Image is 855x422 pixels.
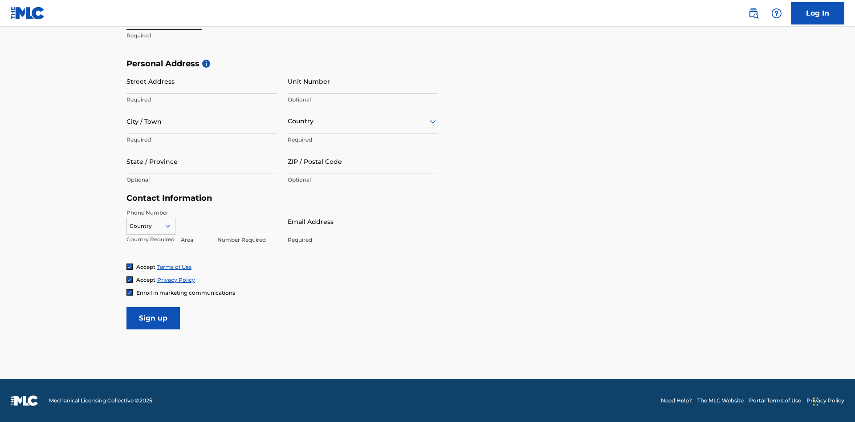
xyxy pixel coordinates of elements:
[127,264,132,269] img: checkbox
[126,176,277,184] p: Optional
[126,193,438,203] h5: Contact Information
[157,276,195,283] a: Privacy Policy
[813,388,818,415] div: Drag
[127,277,132,282] img: checkbox
[126,96,277,104] p: Required
[11,7,45,20] img: MLC Logo
[806,397,844,405] a: Privacy Policy
[749,397,801,405] a: Portal Terms of Use
[127,290,132,295] img: checkbox
[288,136,438,144] p: Required
[661,397,692,405] a: Need Help?
[202,60,210,68] span: i
[748,8,759,19] img: search
[136,276,155,283] span: Accept
[771,8,782,19] img: help
[217,236,275,244] p: Number Required
[288,96,438,104] p: Optional
[288,236,438,244] p: Required
[11,395,38,406] img: logo
[791,2,844,24] a: Log In
[126,32,277,40] p: Required
[697,397,744,405] a: The MLC Website
[126,235,175,243] p: Country Required
[745,4,762,22] a: Public Search
[768,4,786,22] div: Help
[126,136,277,144] p: Required
[181,236,212,244] p: Area
[810,379,855,422] iframe: Chat Widget
[157,264,191,270] a: Terms of Use
[136,264,155,270] span: Accept
[126,59,729,69] h5: Personal Address
[49,397,152,405] span: Mechanical Licensing Collective © 2025
[288,176,438,184] p: Optional
[136,289,235,296] span: Enroll in marketing communications
[126,307,180,329] input: Sign up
